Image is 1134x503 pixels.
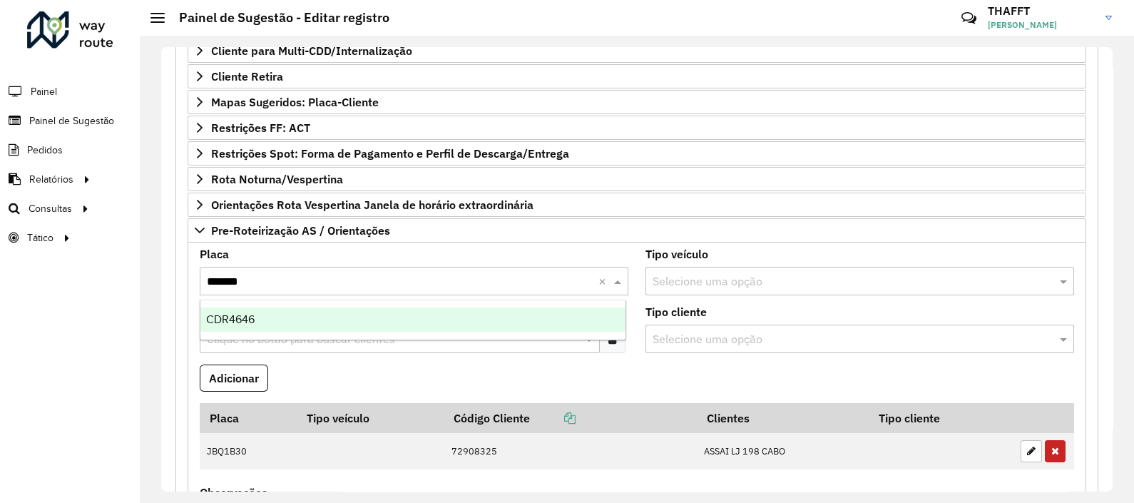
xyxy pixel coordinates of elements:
[206,313,255,325] span: CDR4646
[200,245,229,263] label: Placa
[27,230,53,245] span: Tático
[954,3,984,34] a: Contato Rápido
[29,172,73,187] span: Relatórios
[188,90,1086,114] a: Mapas Sugeridos: Placa-Cliente
[188,141,1086,166] a: Restrições Spot: Forma de Pagamento e Perfil de Descarga/Entrega
[444,433,697,470] td: 72908325
[444,403,697,433] th: Código Cliente
[211,199,533,210] span: Orientações Rota Vespertina Janela de horário extraordinária
[645,245,708,263] label: Tipo veículo
[200,433,297,470] td: JBQ1B30
[211,173,343,185] span: Rota Noturna/Vespertina
[29,113,114,128] span: Painel de Sugestão
[188,218,1086,243] a: Pre-Roteirização AS / Orientações
[200,484,267,501] label: Observações
[27,143,63,158] span: Pedidos
[200,403,297,433] th: Placa
[188,116,1086,140] a: Restrições FF: ACT
[988,19,1095,31] span: [PERSON_NAME]
[188,167,1086,191] a: Rota Noturna/Vespertina
[211,122,310,133] span: Restrições FF: ACT
[188,64,1086,88] a: Cliente Retira
[188,39,1086,63] a: Cliente para Multi-CDD/Internalização
[211,71,283,82] span: Cliente Retira
[869,403,1013,433] th: Tipo cliente
[988,4,1095,18] h3: THAFFT
[297,403,444,433] th: Tipo veículo
[29,201,72,216] span: Consultas
[211,96,379,108] span: Mapas Sugeridos: Placa-Cliente
[200,300,626,340] ng-dropdown-panel: Options list
[31,84,57,99] span: Painel
[598,273,611,290] span: Clear all
[211,148,569,159] span: Restrições Spot: Forma de Pagamento e Perfil de Descarga/Entrega
[211,225,390,236] span: Pre-Roteirização AS / Orientações
[188,193,1086,217] a: Orientações Rota Vespertina Janela de horário extraordinária
[697,433,869,470] td: ASSAI LJ 198 CABO
[645,303,707,320] label: Tipo cliente
[697,403,869,433] th: Clientes
[200,365,268,392] button: Adicionar
[530,411,576,425] a: Copiar
[165,10,389,26] h2: Painel de Sugestão - Editar registro
[211,45,412,56] span: Cliente para Multi-CDD/Internalização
